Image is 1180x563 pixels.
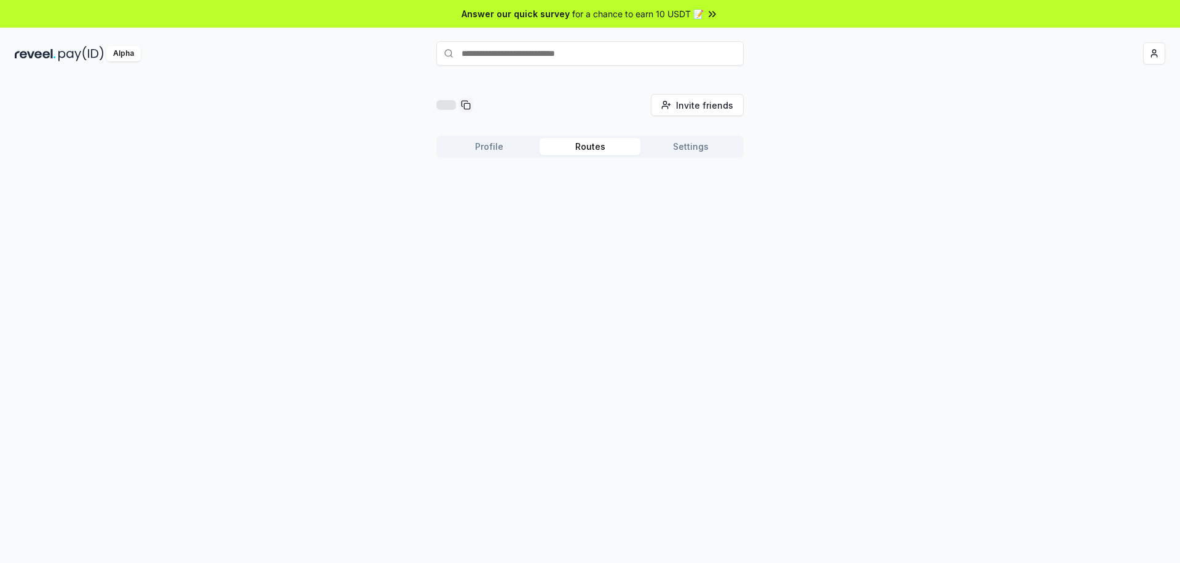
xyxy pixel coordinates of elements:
button: Routes [540,138,640,155]
span: for a chance to earn 10 USDT 📝 [572,7,704,20]
span: Invite friends [676,99,733,112]
div: Alpha [106,46,141,61]
button: Settings [640,138,741,155]
span: Answer our quick survey [462,7,570,20]
img: reveel_dark [15,46,56,61]
img: pay_id [58,46,104,61]
button: Invite friends [651,94,744,116]
button: Profile [439,138,540,155]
